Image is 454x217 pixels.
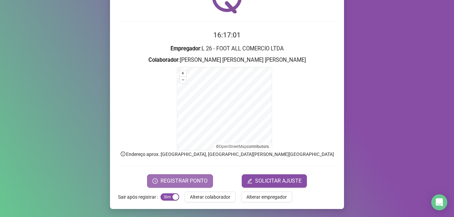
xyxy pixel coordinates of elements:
h3: : L 26 - FOOT ALL COMERCIO LTDA [118,44,336,53]
h3: : [PERSON_NAME] [PERSON_NAME] [PERSON_NAME] [118,56,336,64]
span: REGISTRAR PONTO [160,177,208,185]
span: Alterar empregador [246,193,287,201]
div: Open Intercom Messenger [431,194,447,210]
button: REGISTRAR PONTO [147,174,213,188]
button: Alterar empregador [241,192,292,202]
button: – [180,77,186,83]
label: Sair após registrar [118,192,160,202]
span: edit [247,178,252,184]
span: SOLICITAR AJUSTE [255,177,302,185]
span: info-circle [120,151,126,157]
li: © contributors. [216,144,270,149]
button: Alterar colaborador [185,192,236,202]
span: clock-circle [152,178,158,184]
span: Alterar colaborador [190,193,230,201]
a: OpenStreetMap [219,144,247,149]
p: Endereço aprox. : [GEOGRAPHIC_DATA], [GEOGRAPHIC_DATA][PERSON_NAME][GEOGRAPHIC_DATA] [118,151,336,158]
strong: Empregador [171,45,200,52]
button: editSOLICITAR AJUSTE [242,174,307,188]
strong: Colaborador [148,57,179,63]
button: + [180,70,186,76]
time: 16:17:01 [213,31,241,39]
